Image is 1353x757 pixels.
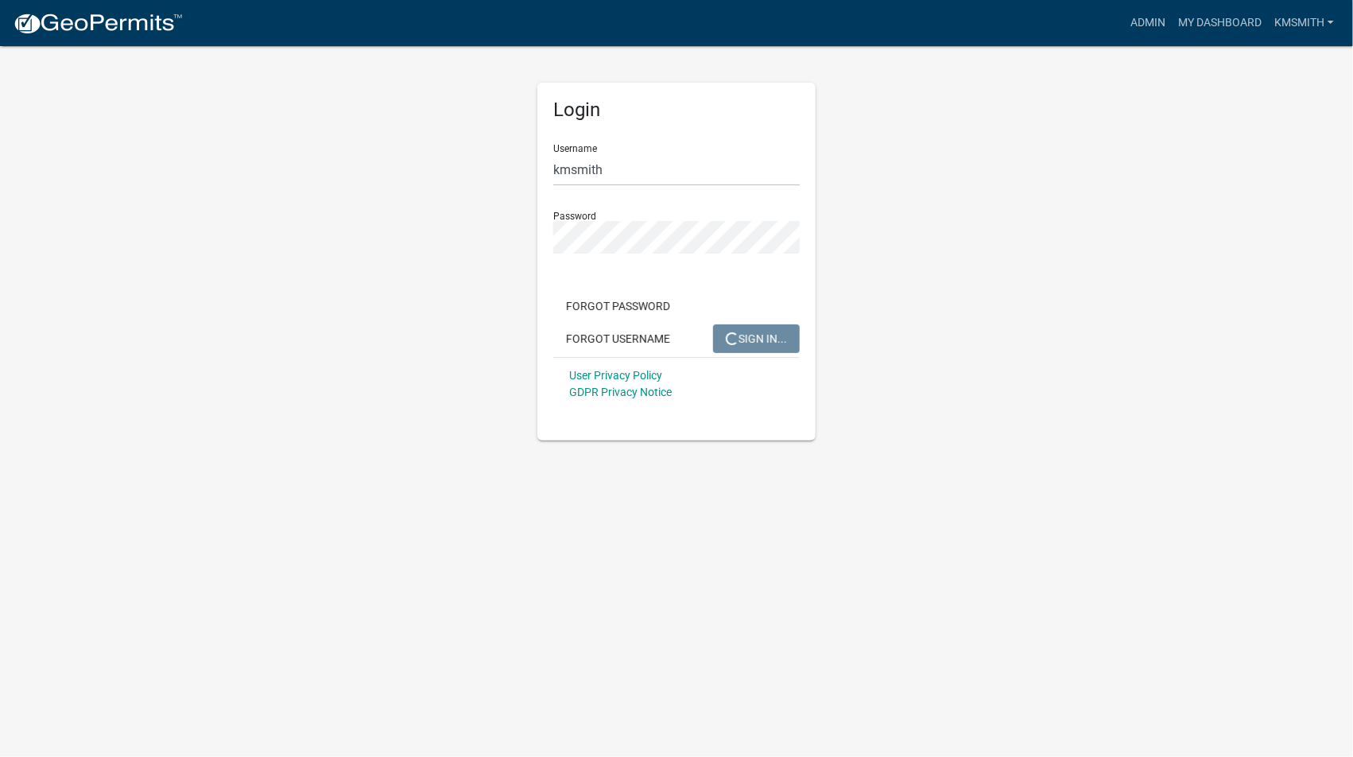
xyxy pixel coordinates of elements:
a: User Privacy Policy [569,369,662,382]
a: GDPR Privacy Notice [569,386,672,398]
button: SIGN IN... [713,324,800,353]
span: SIGN IN... [726,332,787,344]
a: Admin [1124,8,1172,38]
h5: Login [553,99,800,122]
a: My Dashboard [1172,8,1268,38]
button: Forgot Password [553,292,683,320]
a: kmsmith [1268,8,1340,38]
button: Forgot Username [553,324,683,353]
